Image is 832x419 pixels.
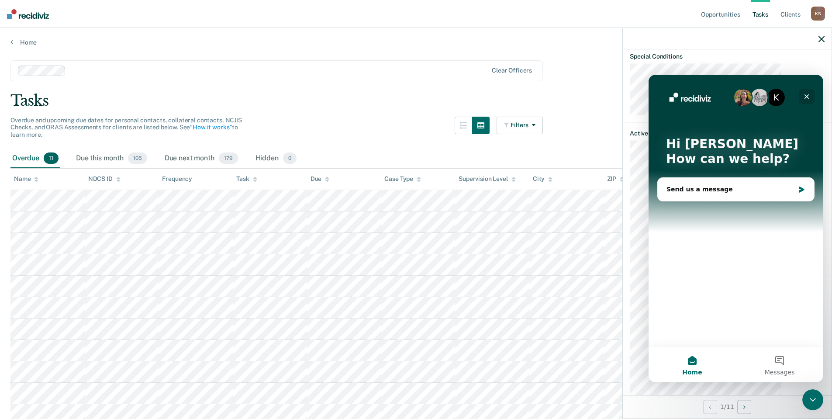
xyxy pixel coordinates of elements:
[311,175,330,183] div: Due
[630,130,825,137] dt: Active Sentences
[219,152,238,164] span: 179
[649,75,823,382] iframe: Intercom live chat
[802,389,823,410] iframe: Intercom live chat
[630,53,825,60] dt: Special Conditions
[7,9,49,19] img: Recidiviz
[162,175,192,183] div: Frequency
[703,400,717,414] button: Previous Client
[128,152,147,164] span: 105
[492,67,532,74] div: Clear officers
[44,152,59,164] span: 11
[10,149,60,168] div: Overdue
[811,7,825,21] div: K S
[254,149,298,168] div: Hidden
[10,117,242,139] span: Overdue and upcoming due dates for personal contacts, collateral contacts, NCJIS Checks, and ORAS...
[497,117,543,134] button: Filters
[10,92,822,110] div: Tasks
[14,175,38,183] div: Name
[10,38,822,46] a: Home
[236,175,257,183] div: Task
[623,395,832,418] div: 1 / 11
[163,149,240,168] div: Due next month
[384,175,421,183] div: Case Type
[88,175,121,183] div: NDCS ID
[533,175,552,183] div: City
[283,152,297,164] span: 0
[607,175,625,183] div: ZIP
[190,124,232,131] a: “How it works”
[74,149,149,168] div: Due this month
[737,400,751,414] button: Next Client
[459,175,516,183] div: Supervision Level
